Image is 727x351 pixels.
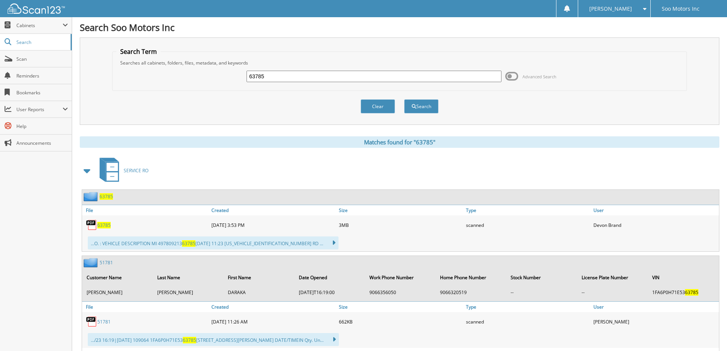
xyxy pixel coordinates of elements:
span: Search [16,39,67,45]
span: Cabinets [16,22,63,29]
div: 3MB [337,217,464,233]
a: Created [210,205,337,215]
th: Home Phone Number [436,270,506,285]
div: [DATE] 11:26 AM [210,314,337,329]
div: scanned [464,314,592,329]
td: 1FA6P0H71E53 [648,286,718,299]
span: User Reports [16,106,63,113]
span: [PERSON_NAME] [589,6,632,11]
a: 63785 [97,222,111,228]
span: Announcements [16,140,68,146]
legend: Search Term [116,47,161,56]
td: [PERSON_NAME] [83,286,153,299]
a: 51781 [100,259,113,266]
a: Size [337,302,464,312]
td: [PERSON_NAME] [153,286,223,299]
th: VIN [648,270,718,285]
h1: Search Soo Motors Inc [80,21,719,34]
button: Search [404,99,438,113]
th: Work Phone Number [366,270,435,285]
td: 9066356050 [366,286,435,299]
div: [PERSON_NAME] [592,314,719,329]
td: 9066320519 [436,286,506,299]
th: Customer Name [83,270,153,285]
span: Scan [16,56,68,62]
a: 63785 [100,193,113,200]
div: scanned [464,217,592,233]
th: First Name [224,270,294,285]
a: User [592,205,719,215]
img: scan123-logo-white.svg [8,3,65,14]
a: 51781 [97,319,111,325]
span: Reminders [16,73,68,79]
iframe: Chat Widget [689,314,727,351]
span: 63785 [182,240,195,247]
td: [DATE]T16:19:00 [295,286,365,299]
img: folder2.png [84,192,100,201]
div: [DATE] 3:53 PM [210,217,337,233]
span: 63785 [685,289,698,296]
th: Last Name [153,270,223,285]
div: .../23 16:19|[DATE] 109064 1FA6P0H71E53 [STREET_ADDRESS][PERSON_NAME] DATE/TIMEIN Qty. Un... [88,333,339,346]
span: SERVICE RO [124,167,148,174]
div: ...O. : VEHICLE DESCRIPTION MI 497809213 [DATE] 11:23 [US_VEHICLE_IDENTIFICATION_NUMBER] RD ... [88,236,339,249]
a: Size [337,205,464,215]
img: PDF.png [86,316,97,327]
span: Advanced Search [522,74,556,79]
a: User [592,302,719,312]
img: folder2.png [84,258,100,267]
div: 662KB [337,314,464,329]
span: 63785 [183,337,196,343]
td: -- [578,286,648,299]
th: Stock Number [507,270,577,285]
a: Type [464,205,592,215]
div: Matches found for "63785" [80,136,719,148]
span: Soo Motors Inc [662,6,700,11]
span: Bookmarks [16,89,68,96]
a: File [82,205,210,215]
span: Help [16,123,68,129]
div: Searches all cabinets, folders, files, metadata, and keywords [116,60,683,66]
div: Devon Brand [592,217,719,233]
a: SERVICE RO [95,155,148,186]
td: -- [507,286,577,299]
img: PDF.png [86,219,97,231]
a: File [82,302,210,312]
td: DARAKA [224,286,294,299]
a: Type [464,302,592,312]
a: Created [210,302,337,312]
button: Clear [361,99,395,113]
th: Date Opened [295,270,365,285]
th: License Plate Number [578,270,648,285]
